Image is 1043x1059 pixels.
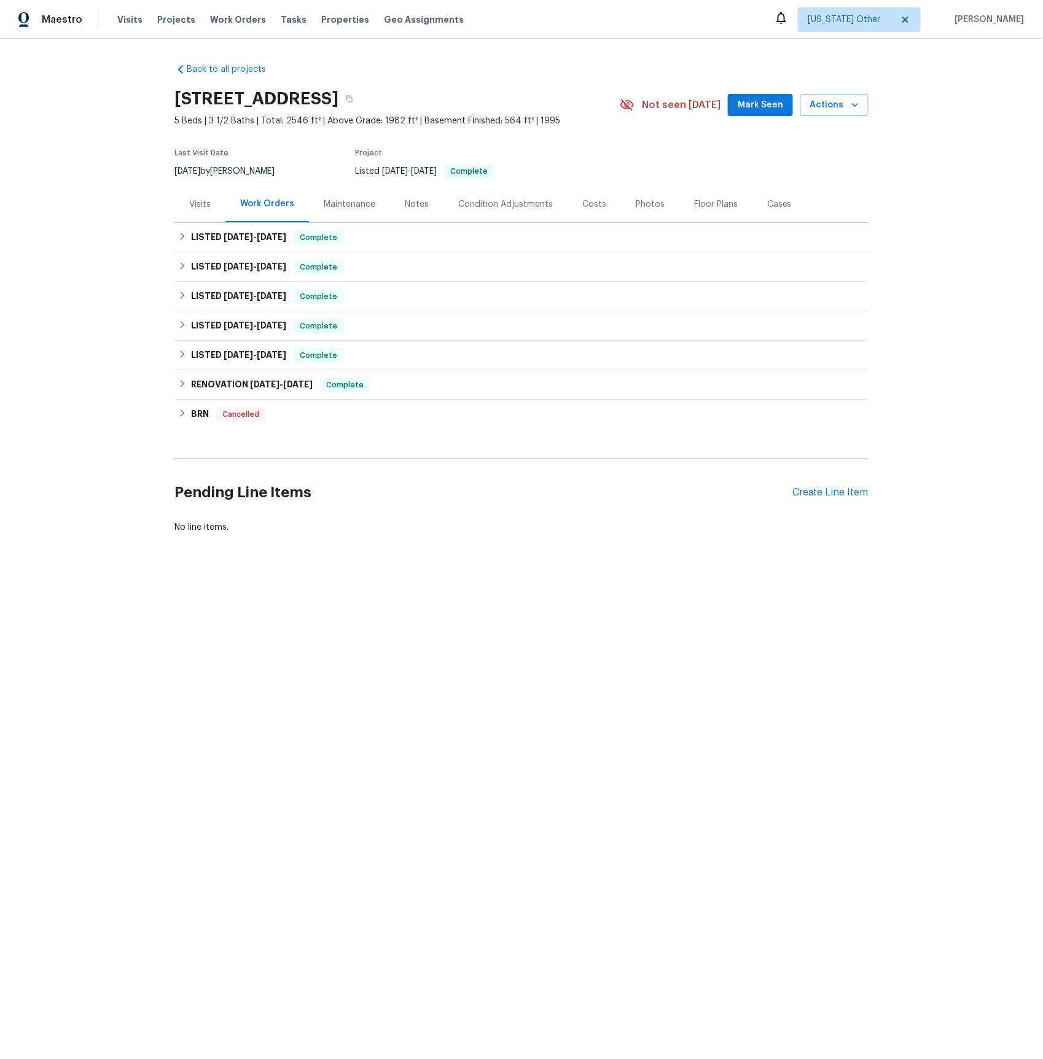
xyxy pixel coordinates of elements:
span: Complete [295,320,342,332]
span: Complete [321,379,369,391]
div: Costs [582,198,606,211]
div: Maintenance [324,198,375,211]
span: - [224,233,286,241]
span: [DATE] [257,292,286,300]
h6: BRN [191,407,209,422]
div: LISTED [DATE]-[DATE]Complete [174,341,869,370]
span: 5 Beds | 3 1/2 Baths | Total: 2546 ft² | Above Grade: 1982 ft² | Basement Finished: 564 ft² | 1995 [174,115,620,127]
span: - [382,167,437,176]
div: Photos [636,198,665,211]
span: [PERSON_NAME] [950,14,1025,26]
a: Back to all projects [174,63,292,76]
span: Complete [295,261,342,273]
span: Not seen [DATE] [642,99,721,111]
span: Listed [355,167,494,176]
button: Copy Address [338,88,361,110]
span: [DATE] [283,380,313,389]
div: LISTED [DATE]-[DATE]Complete [174,223,869,252]
span: - [224,292,286,300]
h6: RENOVATION [191,378,313,392]
span: [DATE] [411,167,437,176]
div: Cases [767,198,792,211]
div: Work Orders [240,198,294,210]
div: by [PERSON_NAME] [174,164,289,179]
span: Properties [321,14,369,26]
button: Mark Seen [728,94,793,117]
span: [DATE] [174,167,200,176]
span: Complete [295,349,342,362]
span: Mark Seen [738,98,783,113]
span: [US_STATE] Other [808,14,893,26]
h6: LISTED [191,319,286,333]
span: Complete [295,290,342,303]
div: LISTED [DATE]-[DATE]Complete [174,282,869,311]
div: Condition Adjustments [458,198,553,211]
span: Last Visit Date [174,149,229,157]
span: Maestro [42,14,82,26]
h2: [STREET_ADDRESS] [174,93,338,105]
span: [DATE] [257,351,286,359]
span: Work Orders [210,14,266,26]
button: Actions [800,94,869,117]
span: [DATE] [382,167,408,176]
div: Notes [405,198,429,211]
span: Geo Assignments [384,14,464,26]
span: - [250,380,313,389]
div: Floor Plans [694,198,738,211]
h6: LISTED [191,230,286,245]
span: - [224,262,286,271]
div: RENOVATION [DATE]-[DATE]Complete [174,370,869,400]
span: [DATE] [224,321,253,330]
span: - [224,351,286,359]
span: [DATE] [257,233,286,241]
div: No line items. [174,521,869,533]
div: LISTED [DATE]-[DATE]Complete [174,311,869,341]
div: LISTED [DATE]-[DATE]Complete [174,252,869,282]
span: Visits [117,14,143,26]
h6: LISTED [191,260,286,274]
span: Cancelled [217,408,264,421]
div: BRN Cancelled [174,400,869,429]
h6: LISTED [191,289,286,304]
span: [DATE] [224,351,253,359]
h2: Pending Line Items [174,464,793,521]
span: [DATE] [250,380,279,389]
span: [DATE] [224,262,253,271]
span: - [224,321,286,330]
div: Visits [189,198,211,211]
span: Tasks [281,15,307,24]
span: [DATE] [224,233,253,241]
span: [DATE] [257,321,286,330]
span: [DATE] [224,292,253,300]
span: Projects [157,14,195,26]
span: Actions [810,98,859,113]
span: [DATE] [257,262,286,271]
span: Complete [445,168,493,175]
h6: LISTED [191,348,286,363]
span: Project [355,149,382,157]
span: Complete [295,231,342,244]
div: Create Line Item [793,487,869,498]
